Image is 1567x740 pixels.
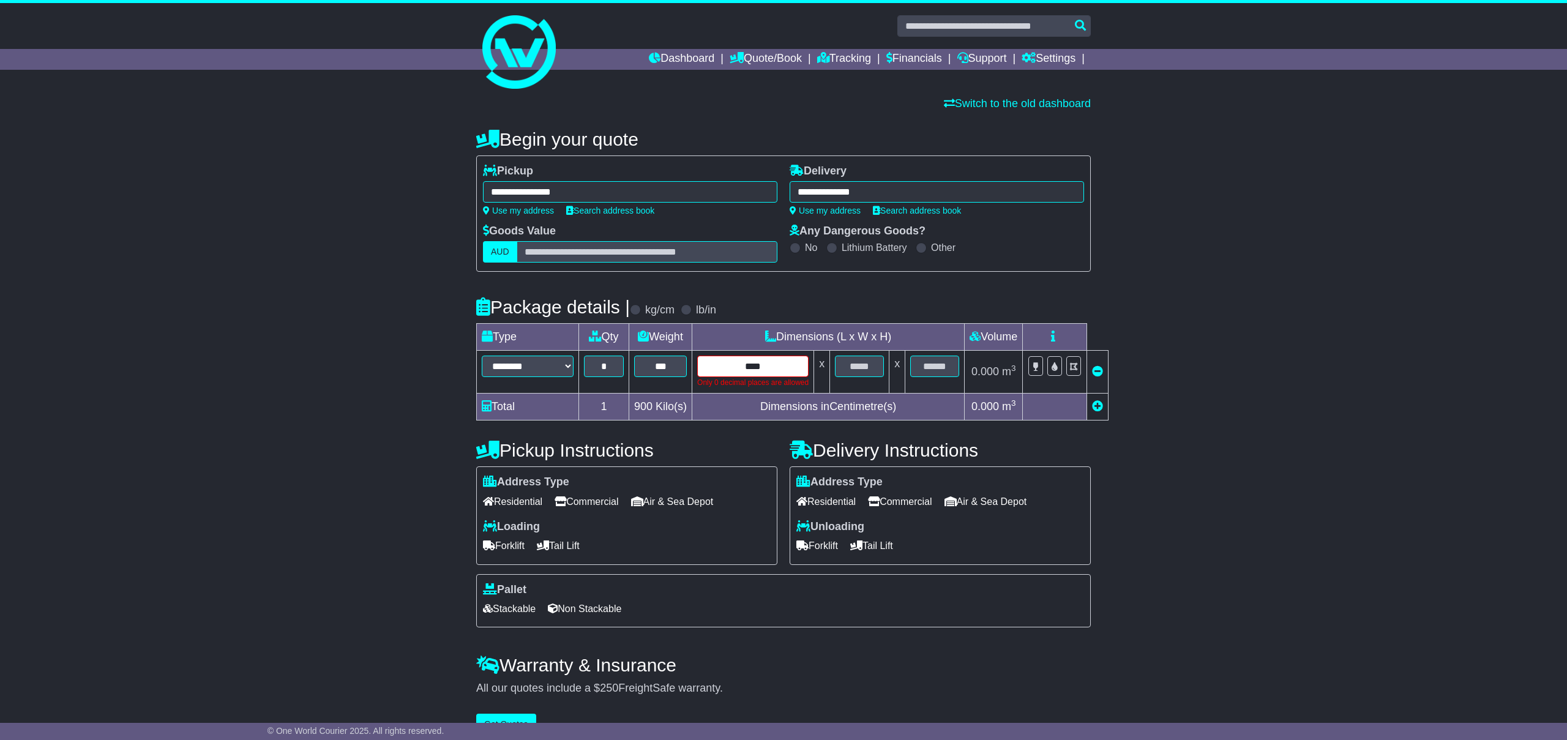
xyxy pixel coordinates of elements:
span: Stackable [483,599,536,618]
td: x [814,351,830,394]
a: Use my address [483,206,554,215]
label: Address Type [483,476,569,489]
a: Dashboard [649,49,714,70]
span: Commercial [555,492,618,511]
span: Tail Lift [850,536,893,555]
a: Remove this item [1092,365,1103,378]
label: Goods Value [483,225,556,238]
label: kg/cm [645,304,675,317]
span: 900 [634,400,653,413]
a: Tracking [817,49,871,70]
td: x [889,351,905,394]
sup: 3 [1011,398,1016,408]
sup: 3 [1011,364,1016,373]
span: Air & Sea Depot [631,492,714,511]
td: 1 [579,394,629,420]
span: © One World Courier 2025. All rights reserved. [267,726,444,736]
label: Unloading [796,520,864,534]
h4: Package details | [476,297,630,317]
label: Pickup [483,165,533,178]
h4: Warranty & Insurance [476,655,1091,675]
span: Forklift [796,536,838,555]
span: Air & Sea Depot [944,492,1027,511]
span: m [1002,365,1016,378]
a: Use my address [790,206,861,215]
span: 250 [600,682,618,694]
label: Lithium Battery [842,242,907,253]
a: Quote/Book [730,49,802,70]
a: Switch to the old dashboard [944,97,1091,110]
label: lb/in [696,304,716,317]
span: Commercial [868,492,932,511]
label: Loading [483,520,540,534]
h4: Begin your quote [476,129,1091,149]
td: Volume [965,324,1023,351]
td: Weight [629,324,692,351]
a: Financials [886,49,942,70]
div: All our quotes include a $ FreightSafe warranty. [476,682,1091,695]
span: Non Stackable [548,599,621,618]
label: Any Dangerous Goods? [790,225,926,238]
td: Dimensions in Centimetre(s) [692,394,965,420]
label: Delivery [790,165,847,178]
a: Search address book [873,206,961,215]
a: Support [957,49,1007,70]
span: m [1002,400,1016,413]
a: Settings [1022,49,1075,70]
div: Only 0 decimal places are allowed [697,377,809,388]
td: Total [477,394,579,420]
span: Residential [796,492,856,511]
span: Tail Lift [537,536,580,555]
td: Dimensions (L x W x H) [692,324,965,351]
span: 0.000 [971,400,999,413]
span: Residential [483,492,542,511]
label: Address Type [796,476,883,489]
h4: Delivery Instructions [790,440,1091,460]
label: No [805,242,817,253]
a: Add new item [1092,400,1103,413]
label: Other [931,242,956,253]
a: Search address book [566,206,654,215]
span: 0.000 [971,365,999,378]
label: Pallet [483,583,526,597]
td: Type [477,324,579,351]
td: Qty [579,324,629,351]
label: AUD [483,241,517,263]
button: Get Quotes [476,714,536,735]
h4: Pickup Instructions [476,440,777,460]
td: Kilo(s) [629,394,692,420]
span: Forklift [483,536,525,555]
